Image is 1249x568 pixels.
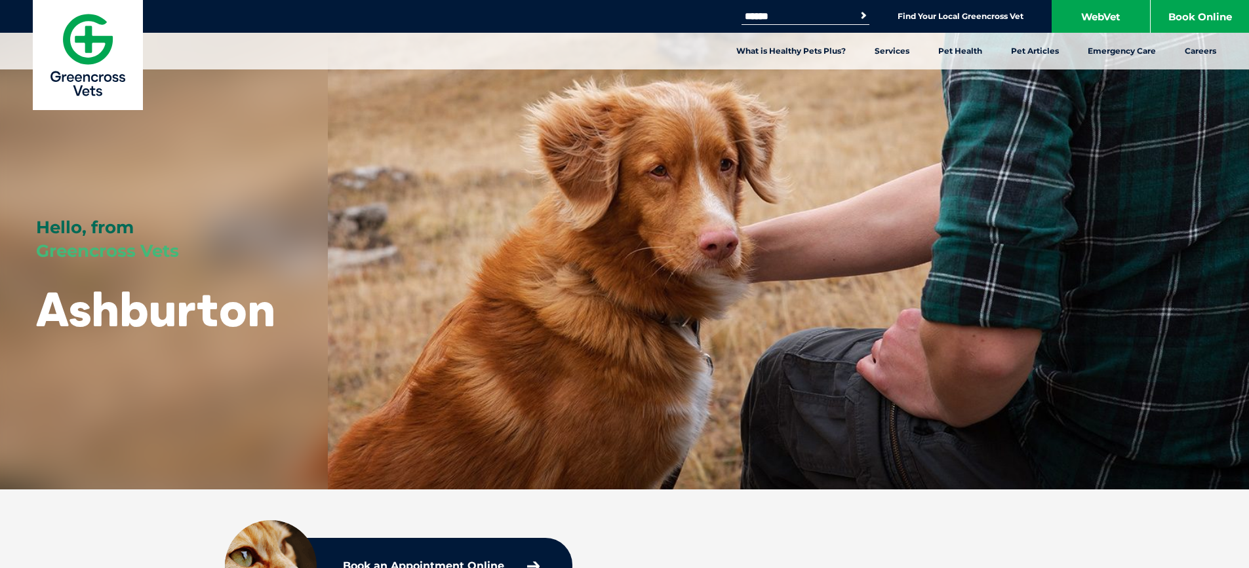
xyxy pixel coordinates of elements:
[36,283,275,335] h1: Ashburton
[1170,33,1231,69] a: Careers
[36,240,179,261] span: Greencross Vets
[860,33,924,69] a: Services
[857,9,870,22] button: Search
[898,11,1023,22] a: Find Your Local Greencross Vet
[36,217,134,238] span: Hello, from
[722,33,860,69] a: What is Healthy Pets Plus?
[997,33,1073,69] a: Pet Articles
[1073,33,1170,69] a: Emergency Care
[924,33,997,69] a: Pet Health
